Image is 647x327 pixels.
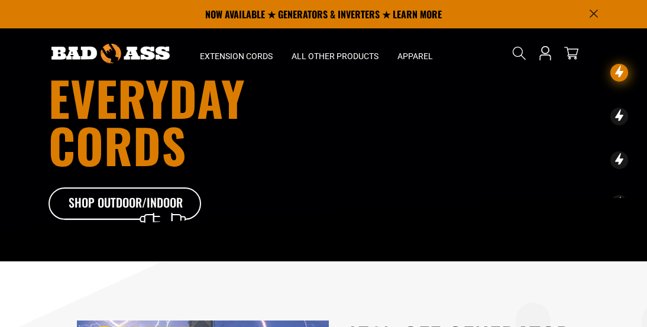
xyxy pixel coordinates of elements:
[48,74,379,169] h1: Everyday cords
[388,28,442,78] summary: Apparel
[292,51,379,61] span: All Other Products
[510,44,529,63] summary: Search
[397,51,433,61] span: Apparel
[282,28,388,78] summary: All Other Products
[200,51,273,61] span: Extension Cords
[51,44,170,63] img: Bad Ass Extension Cords
[190,28,282,78] summary: Extension Cords
[48,187,202,221] a: Shop Outdoor/Indoor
